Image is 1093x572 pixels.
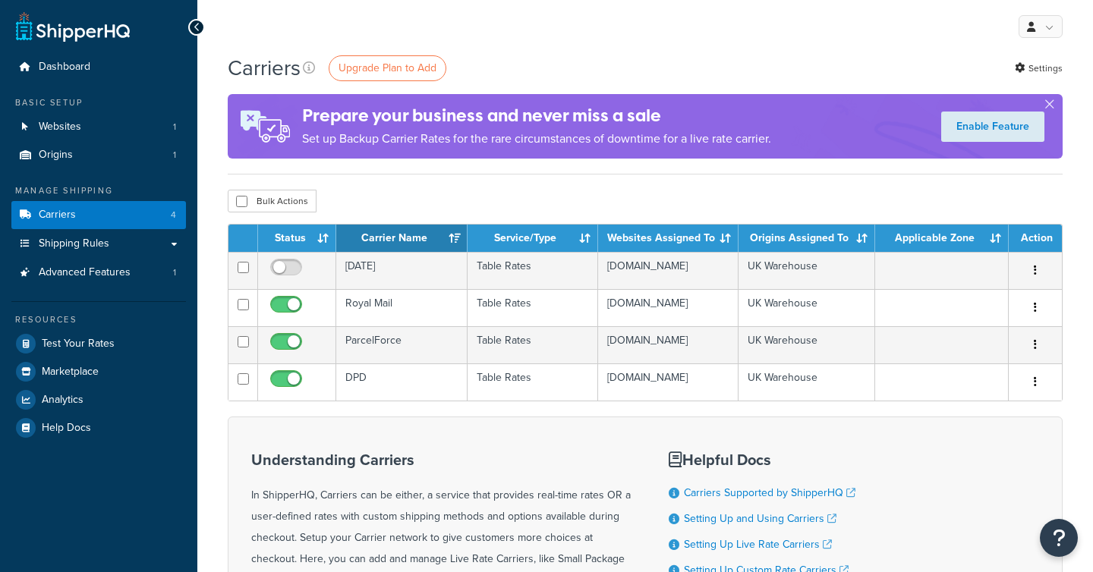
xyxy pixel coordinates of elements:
li: Origins [11,141,186,169]
td: DPD [336,363,468,401]
a: Upgrade Plan to Add [329,55,446,81]
a: Settings [1015,58,1063,79]
a: Shipping Rules [11,230,186,258]
span: 4 [171,209,176,222]
span: Marketplace [42,366,99,379]
span: 1 [173,149,176,162]
div: Manage Shipping [11,184,186,197]
td: Table Rates [468,289,598,326]
div: Resources [11,313,186,326]
th: Applicable Zone: activate to sort column ascending [875,225,1009,252]
td: [DATE] [336,252,468,289]
p: Set up Backup Carrier Rates for the rare circumstances of downtime for a live rate carrier. [302,128,771,149]
th: Websites Assigned To: activate to sort column ascending [598,225,739,252]
li: Advanced Features [11,259,186,287]
h3: Understanding Carriers [251,451,631,468]
span: Test Your Rates [42,338,115,350]
span: Analytics [42,394,83,407]
div: Basic Setup [11,96,186,109]
a: Setting Up Live Rate Carriers [684,536,832,552]
td: UK Warehouse [739,363,875,401]
h4: Prepare your business and never miss a sale [302,103,771,128]
a: Help Docs [11,414,186,442]
td: Table Rates [468,363,598,401]
td: [DOMAIN_NAME] [598,326,739,363]
button: Open Resource Center [1040,519,1078,557]
h1: Carriers [228,53,301,83]
span: Dashboard [39,61,90,74]
span: Help Docs [42,422,91,435]
h3: Helpful Docs [669,451,867,468]
th: Service/Type: activate to sort column ascending [468,225,598,252]
a: Enable Feature [941,112,1044,142]
a: Analytics [11,386,186,413]
li: Carriers [11,201,186,229]
span: Shipping Rules [39,237,109,250]
span: Websites [39,121,81,134]
td: ParcelForce [336,326,468,363]
span: Origins [39,149,73,162]
a: Dashboard [11,53,186,81]
th: Carrier Name: activate to sort column ascending [336,225,468,252]
a: ShipperHQ Home [16,11,130,42]
a: Test Your Rates [11,330,186,357]
a: Origins 1 [11,141,186,169]
td: [DOMAIN_NAME] [598,252,739,289]
a: Carriers Supported by ShipperHQ [684,485,855,501]
td: UK Warehouse [739,289,875,326]
li: Websites [11,113,186,141]
span: Carriers [39,209,76,222]
th: Action [1009,225,1062,252]
span: Upgrade Plan to Add [339,60,436,76]
td: Table Rates [468,252,598,289]
button: Bulk Actions [228,190,317,212]
td: [DOMAIN_NAME] [598,289,739,326]
a: Advanced Features 1 [11,259,186,287]
a: Setting Up and Using Carriers [684,511,836,526]
td: Table Rates [468,326,598,363]
a: Carriers 4 [11,201,186,229]
td: Royal Mail [336,289,468,326]
span: 1 [173,266,176,279]
td: UK Warehouse [739,326,875,363]
a: Marketplace [11,358,186,385]
td: UK Warehouse [739,252,875,289]
th: Status: activate to sort column ascending [258,225,336,252]
span: Advanced Features [39,266,131,279]
span: 1 [173,121,176,134]
img: ad-rules-rateshop-fe6ec290ccb7230408bd80ed9643f0289d75e0ffd9eb532fc0e269fcd187b520.png [228,94,302,159]
a: Websites 1 [11,113,186,141]
td: [DOMAIN_NAME] [598,363,739,401]
th: Origins Assigned To: activate to sort column ascending [739,225,875,252]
